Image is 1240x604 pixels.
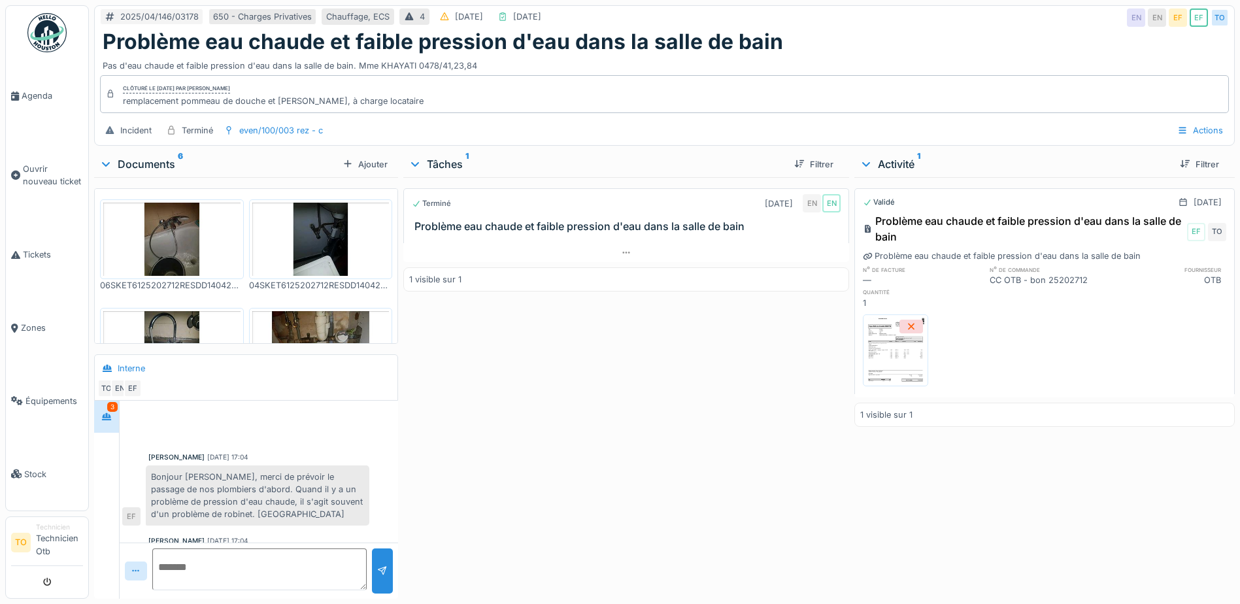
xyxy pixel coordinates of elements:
[123,95,424,107] div: remplacement pommeau de douche et [PERSON_NAME], à charge locataire
[6,59,88,133] a: Agenda
[1208,223,1226,241] div: TO
[123,84,230,93] div: Clôturé le [DATE] par [PERSON_NAME]
[146,465,369,526] div: Bonjour [PERSON_NAME], merci de prévoir le passage de nos plombiers d'abord. Quand il y a un prob...
[455,10,483,23] div: [DATE]
[863,288,981,296] h6: quantité
[207,452,248,462] div: [DATE] 17:04
[120,124,152,137] div: Incident
[6,133,88,218] a: Ouvrir nouveau ticket
[513,10,541,23] div: [DATE]
[465,156,469,172] sup: 1
[1190,8,1208,27] div: EF
[23,163,83,188] span: Ouvrir nouveau ticket
[1148,8,1166,27] div: EN
[860,409,913,421] div: 1 visible sur 1
[863,250,1141,262] div: Problème eau chaude et faible pression d'eau dans la salle de bain
[990,274,1108,286] div: CC OTB - bon 25202712
[789,156,839,173] div: Filtrer
[803,194,821,212] div: EN
[1171,121,1229,140] div: Actions
[860,156,1169,172] div: Activité
[148,536,205,546] div: [PERSON_NAME]
[1187,223,1205,241] div: EF
[414,220,843,233] h3: Problème eau chaude et faible pression d'eau dans la salle de bain
[148,452,205,462] div: [PERSON_NAME]
[863,265,981,274] h6: n° de facture
[182,124,213,137] div: Terminé
[178,156,183,172] sup: 6
[1108,265,1226,274] h6: fournisseur
[863,274,981,286] div: —
[412,198,451,209] div: Terminé
[917,156,920,172] sup: 1
[122,507,141,526] div: EF
[6,364,88,437] a: Équipements
[97,379,116,397] div: TO
[1127,8,1145,27] div: EN
[1175,156,1224,173] div: Filtrer
[863,197,895,208] div: Validé
[100,279,244,292] div: 06SKET6125202712RESDD14042025_0819.JPEG
[1211,8,1229,27] div: TO
[36,522,83,563] li: Technicien Otb
[110,379,129,397] div: EN
[27,13,67,52] img: Badge_color-CXgf-gQk.svg
[337,156,393,173] div: Ajouter
[326,10,390,23] div: Chauffage, ECS
[23,248,83,261] span: Tickets
[99,156,337,172] div: Documents
[118,362,145,375] div: Interne
[36,522,83,532] div: Technicien
[822,194,841,212] div: EN
[863,297,981,309] div: 1
[213,10,312,23] div: 650 - Charges Privatives
[252,311,390,384] img: nsb31m51n0w2kgj81lddm4gwlv2q
[103,29,783,54] h1: Problème eau chaude et faible pression d'eau dans la salle de bain
[6,292,88,365] a: Zones
[866,318,925,383] img: mkvns3721x5u34vtcfnrvhrzkvy9
[22,90,83,102] span: Agenda
[21,322,83,334] span: Zones
[207,536,248,546] div: [DATE] 17:04
[103,311,241,384] img: h0f9f8h19z6iytsco05er4ayhk1n
[1169,8,1187,27] div: EF
[1108,274,1226,286] div: OTB
[6,437,88,511] a: Stock
[11,533,31,552] li: TO
[103,203,241,276] img: xmpa4vpq117t9zvikd4tlcto7voh
[1194,196,1222,209] div: [DATE]
[24,468,83,480] span: Stock
[990,265,1108,274] h6: n° de commande
[124,379,142,397] div: EF
[252,203,390,276] img: haqvp7np30cl6koyprvnqn91m4ji
[420,10,425,23] div: 4
[103,54,1226,72] div: Pas d'eau chaude et faible pression d'eau dans la salle de bain. Mme KHAYATI 0478/41,23,84
[11,522,83,566] a: TO TechnicienTechnicien Otb
[239,124,323,137] div: even/100/003 rez - c
[25,395,83,407] span: Équipements
[863,213,1184,244] div: Problème eau chaude et faible pression d'eau dans la salle de bain
[107,402,118,412] div: 3
[249,279,393,292] div: 04SKET6125202712RESDD14042025_0819.JPEG
[409,273,461,286] div: 1 visible sur 1
[6,218,88,292] a: Tickets
[409,156,784,172] div: Tâches
[120,10,199,23] div: 2025/04/146/03178
[765,197,793,210] div: [DATE]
